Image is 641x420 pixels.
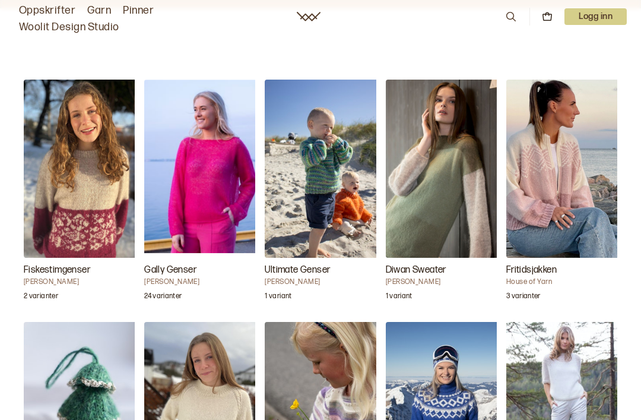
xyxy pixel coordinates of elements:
[24,80,142,258] img: Vibeke LauritsenFiskestimgenser
[506,263,625,277] h3: Fritidsjakken
[265,80,383,258] img: Brit Frafjord ØrstavikUltimate Genser
[386,80,497,308] a: Diwan Sweater
[144,277,263,287] h4: [PERSON_NAME]
[144,263,263,277] h3: Gally Genser
[564,8,627,25] p: Logg inn
[24,277,142,287] h4: [PERSON_NAME]
[506,80,617,308] a: Fritidsjakken
[506,292,541,304] p: 3 varianter
[386,80,504,258] img: Brit Frafjord ØrstavikDiwan Sweater
[24,80,135,308] a: Fiskestimgenser
[386,277,504,287] h4: [PERSON_NAME]
[265,263,383,277] h3: Ultimate Genser
[506,277,625,287] h4: House of Yarn
[297,12,320,21] a: Woolit
[386,263,504,277] h3: Diwan Sweater
[19,19,119,36] a: Woolit Design Studio
[19,2,75,19] a: Oppskrifter
[265,277,383,287] h4: [PERSON_NAME]
[87,2,111,19] a: Garn
[506,80,625,258] img: House of YarnFritidsjakken
[144,80,263,258] img: Ane Kydland ThomassenGally Genser
[386,292,412,304] p: 1 variant
[564,8,627,25] button: User dropdown
[123,2,154,19] a: Pinner
[24,263,142,277] h3: Fiskestimgenser
[144,80,255,308] a: Gally Genser
[24,292,58,304] p: 2 varianter
[265,292,291,304] p: 1 variant
[144,292,182,304] p: 24 varianter
[265,80,376,308] a: Ultimate Genser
